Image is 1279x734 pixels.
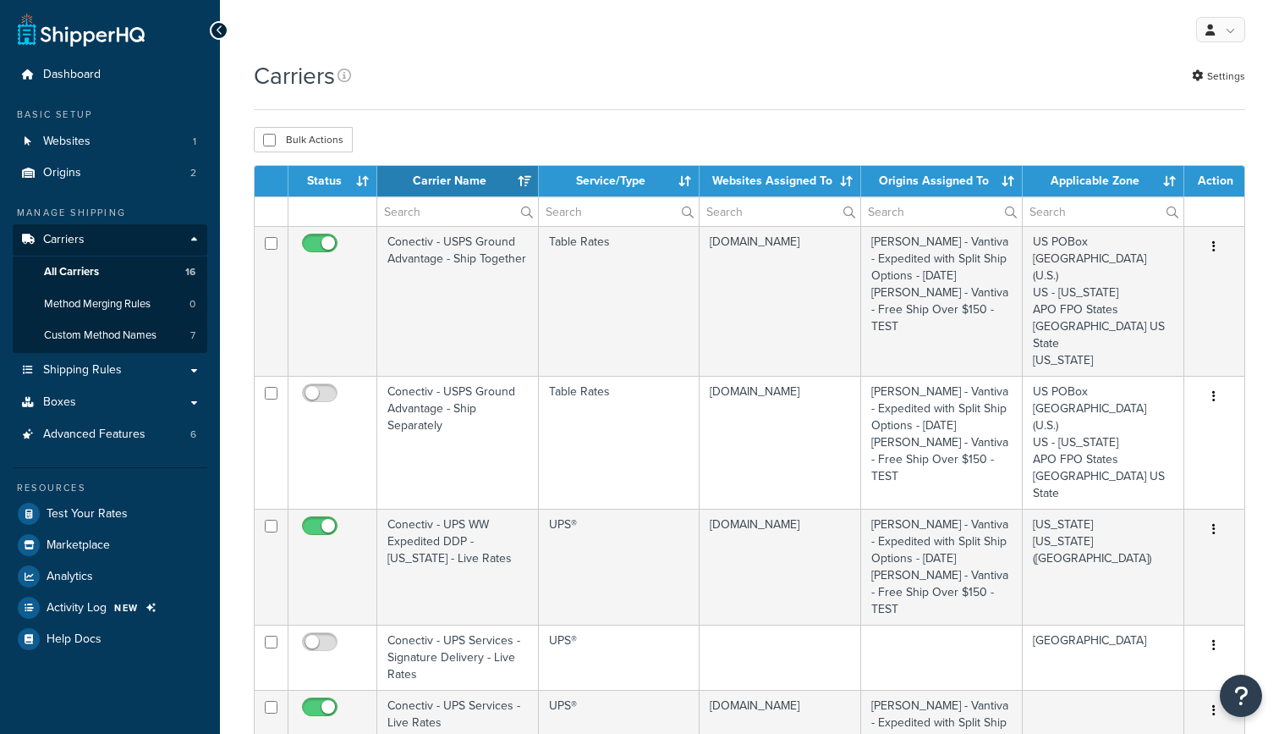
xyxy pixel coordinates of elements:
a: Help Docs [13,624,207,654]
a: Test Your Rates [13,499,207,529]
td: [DOMAIN_NAME] [700,226,861,376]
span: Dashboard [43,68,101,82]
li: Advanced Features [13,419,207,450]
td: Table Rates [539,226,700,376]
th: Service/Type: activate to sort column ascending [539,166,700,196]
h1: Carriers [254,59,335,92]
li: Websites [13,126,207,157]
td: UPS® [539,625,700,690]
div: Basic Setup [13,108,207,122]
span: 7 [190,328,195,343]
a: All Carriers 16 [13,257,207,288]
input: Search [861,197,1022,226]
td: [DOMAIN_NAME] [700,509,861,625]
input: Search [539,197,700,226]
a: Activity Log NEW [13,593,207,623]
td: [GEOGRAPHIC_DATA] [1023,625,1184,690]
li: Carriers [13,224,207,353]
div: Manage Shipping [13,206,207,220]
a: Websites 1 [13,126,207,157]
td: Conectiv - UPS Services - Signature Delivery - Live Rates [377,625,539,690]
span: 0 [189,297,195,312]
li: Origins [13,157,207,189]
span: 6 [190,428,196,442]
span: Advanced Features [43,428,145,442]
td: [PERSON_NAME] - Vantiva - Expedited with Split Ship Options - [DATE] [PERSON_NAME] - Vantiva - Fr... [861,226,1023,376]
a: Shipping Rules [13,355,207,386]
input: Search [700,197,860,226]
span: Help Docs [47,632,102,647]
span: Method Merging Rules [44,297,151,312]
span: Carriers [43,233,85,247]
th: Applicable Zone: activate to sort column ascending [1023,166,1184,196]
input: Search [377,197,538,226]
th: Status: activate to sort column ascending [288,166,377,196]
td: [PERSON_NAME] - Vantiva - Expedited with Split Ship Options - [DATE] [PERSON_NAME] - Vantiva - Fr... [861,509,1023,625]
li: Custom Method Names [13,320,207,351]
a: Method Merging Rules 0 [13,289,207,320]
span: All Carriers [44,265,99,279]
span: 2 [190,166,196,180]
span: Shipping Rules [43,363,122,378]
a: ShipperHQ Home [18,13,145,47]
span: Websites [43,135,91,149]
td: UPS® [539,509,700,625]
th: Carrier Name: activate to sort column ascending [377,166,539,196]
a: Analytics [13,561,207,592]
a: Boxes [13,387,207,418]
td: [DOMAIN_NAME] [700,376,861,509]
span: Analytics [47,570,93,584]
td: US POBox [GEOGRAPHIC_DATA] (U.S.) US - [US_STATE] APO FPO States [GEOGRAPHIC_DATA] US State [1023,376,1184,509]
li: Activity Log [13,593,207,623]
span: Custom Method Names [44,328,156,343]
span: 16 [185,265,195,279]
span: Marketplace [47,538,110,553]
a: Settings [1192,64,1245,88]
td: Conectiv - USPS Ground Advantage - Ship Together [377,226,539,376]
td: US POBox [GEOGRAPHIC_DATA] (U.S.) US - [US_STATE] APO FPO States [GEOGRAPHIC_DATA] US State [US_S... [1023,226,1184,376]
span: Boxes [43,395,76,410]
td: [US_STATE] [US_STATE] ([GEOGRAPHIC_DATA]) [1023,509,1184,625]
td: Conectiv - USPS Ground Advantage - Ship Separately [377,376,539,509]
td: Conectiv - UPS WW Expedited DDP - [US_STATE] - Live Rates [377,509,539,625]
div: Resources [13,481,207,495]
th: Websites Assigned To: activate to sort column ascending [700,166,861,196]
th: Action [1184,166,1244,196]
span: Activity Log [47,601,107,615]
a: Advanced Features 6 [13,419,207,450]
input: Search [1023,197,1183,226]
a: Carriers [13,224,207,256]
a: Origins 2 [13,157,207,189]
span: Origins [43,166,81,180]
span: 1 [193,135,196,149]
a: Dashboard [13,59,207,91]
td: Table Rates [539,376,700,509]
button: Bulk Actions [254,127,353,152]
th: Origins Assigned To: activate to sort column ascending [861,166,1023,196]
a: Custom Method Names 7 [13,320,207,351]
li: All Carriers [13,257,207,288]
a: Marketplace [13,530,207,560]
td: [PERSON_NAME] - Vantiva - Expedited with Split Ship Options - [DATE] [PERSON_NAME] - Vantiva - Fr... [861,376,1023,509]
span: Test Your Rates [47,507,128,522]
span: NEW [114,601,139,615]
li: Method Merging Rules [13,289,207,320]
button: Open Resource Center [1220,675,1262,717]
